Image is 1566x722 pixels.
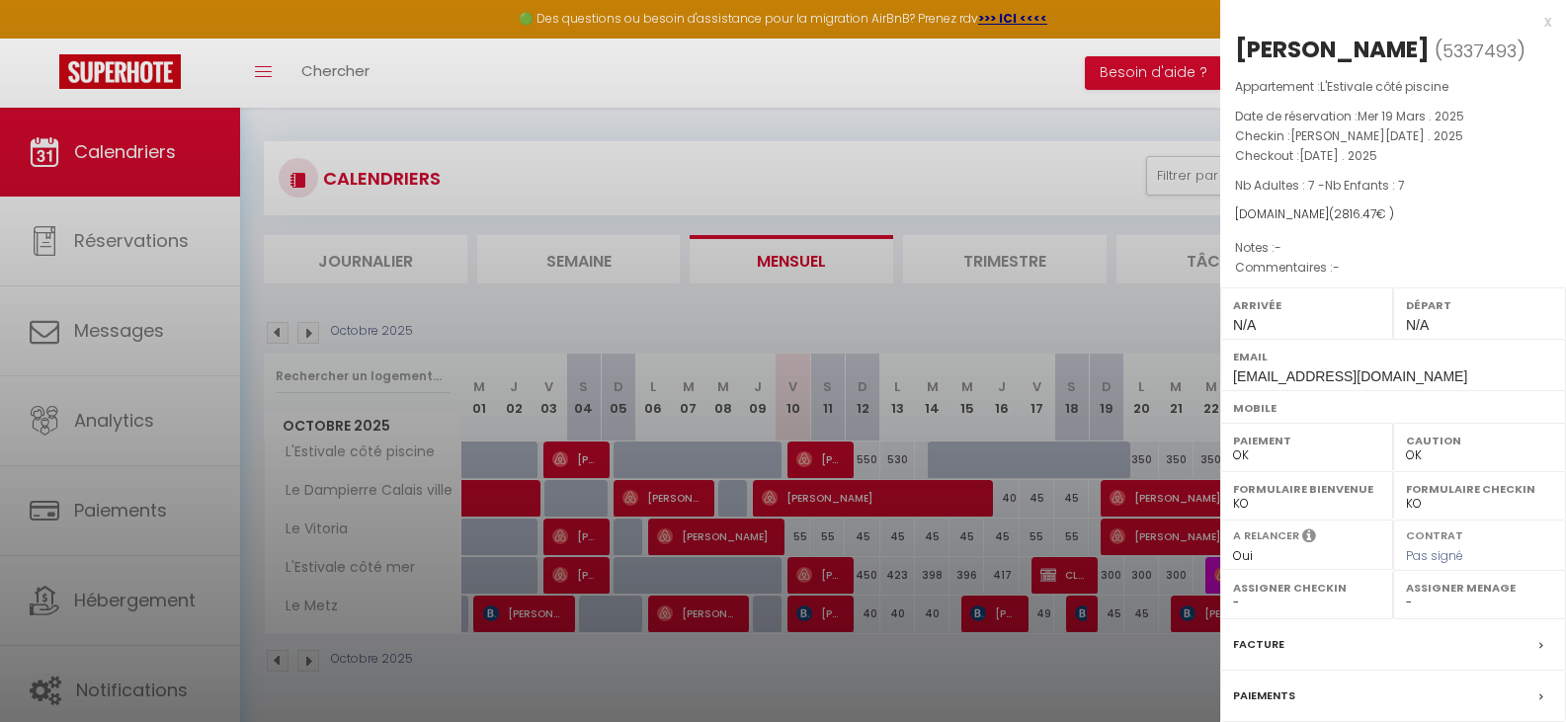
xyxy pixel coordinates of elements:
[1235,205,1551,224] div: [DOMAIN_NAME]
[1233,347,1553,366] label: Email
[1235,34,1430,65] div: [PERSON_NAME]
[1220,10,1551,34] div: x
[1233,295,1380,315] label: Arrivée
[1233,685,1295,706] label: Paiements
[1406,479,1553,499] label: Formulaire Checkin
[1233,634,1284,655] label: Facture
[1406,578,1553,598] label: Assigner Menage
[1233,479,1380,499] label: Formulaire Bienvenue
[1406,527,1463,540] label: Contrat
[1233,398,1553,418] label: Mobile
[1406,431,1553,450] label: Caution
[1334,205,1376,222] span: 2816.47
[1329,205,1394,222] span: ( € )
[1406,295,1553,315] label: Départ
[1233,368,1467,384] span: [EMAIL_ADDRESS][DOMAIN_NAME]
[1302,527,1316,549] i: Sélectionner OUI si vous souhaiter envoyer les séquences de messages post-checkout
[1358,108,1464,124] span: Mer 19 Mars . 2025
[1235,258,1551,278] p: Commentaires :
[1233,527,1299,544] label: A relancer
[1299,147,1377,164] span: [DATE] . 2025
[1235,146,1551,166] p: Checkout :
[1290,127,1463,144] span: [PERSON_NAME][DATE] . 2025
[1275,239,1281,256] span: -
[1442,39,1517,63] span: 5337493
[1233,578,1380,598] label: Assigner Checkin
[1235,238,1551,258] p: Notes :
[1333,259,1340,276] span: -
[1235,107,1551,126] p: Date de réservation :
[1235,77,1551,97] p: Appartement :
[1233,317,1256,333] span: N/A
[1406,317,1429,333] span: N/A
[1406,547,1463,564] span: Pas signé
[1435,37,1525,64] span: ( )
[1233,431,1380,450] label: Paiement
[1320,78,1448,95] span: L'Estivale côté piscine
[1235,177,1405,194] span: Nb Adultes : 7 -
[1325,177,1405,194] span: Nb Enfants : 7
[1235,126,1551,146] p: Checkin :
